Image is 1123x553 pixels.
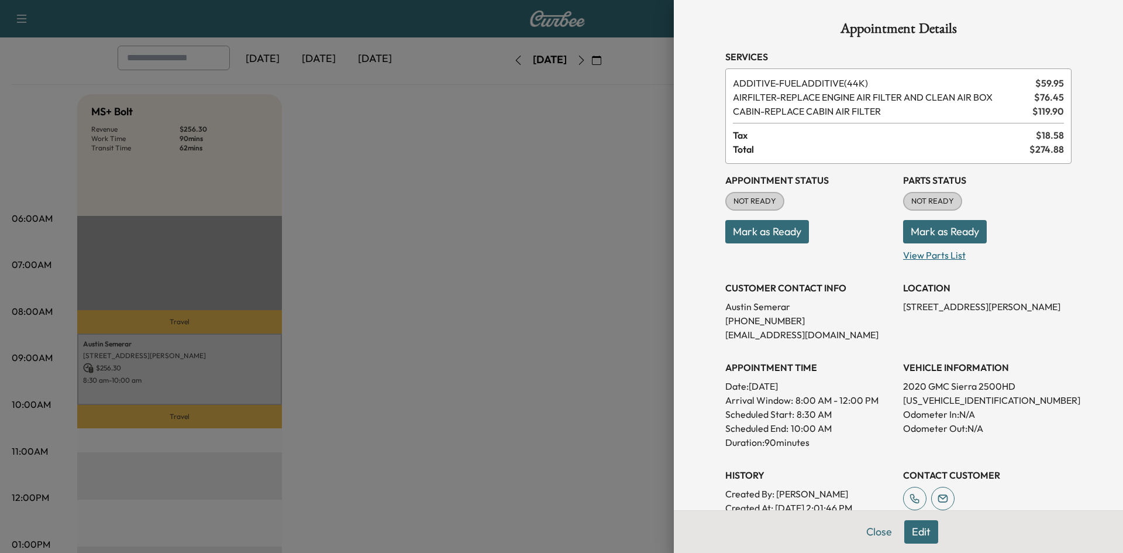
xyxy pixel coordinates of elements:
[733,76,1031,90] span: FUELADDITIVE(44K)
[791,421,832,435] p: 10:00 AM
[726,195,783,207] span: NOT READY
[1032,104,1064,118] span: $ 119.90
[725,314,894,328] p: [PHONE_NUMBER]
[903,360,1072,375] h3: VEHICLE INFORMATION
[903,407,1072,421] p: Odometer In: N/A
[1034,90,1064,104] span: $ 76.45
[725,421,788,435] p: Scheduled End:
[725,22,1072,40] h1: Appointment Details
[725,281,894,295] h3: CUSTOMER CONTACT INFO
[725,328,894,342] p: [EMAIL_ADDRESS][DOMAIN_NAME]
[725,360,894,375] h3: APPOINTMENT TIME
[903,220,987,243] button: Mark as Ready
[797,407,832,421] p: 8:30 AM
[903,379,1072,393] p: 2020 GMC Sierra 2500HD
[1036,128,1064,142] span: $ 18.58
[859,520,900,544] button: Close
[904,195,961,207] span: NOT READY
[903,173,1072,187] h3: Parts Status
[725,393,894,407] p: Arrival Window:
[1035,76,1064,90] span: $ 59.95
[725,379,894,393] p: Date: [DATE]
[725,220,809,243] button: Mark as Ready
[725,173,894,187] h3: Appointment Status
[903,421,1072,435] p: Odometer Out: N/A
[904,520,938,544] button: Edit
[903,243,1072,262] p: View Parts List
[1029,142,1064,156] span: $ 274.88
[725,50,1072,64] h3: Services
[733,104,1028,118] span: REPLACE CABIN AIR FILTER
[795,393,879,407] span: 8:00 AM - 12:00 PM
[725,501,894,515] p: Created At : [DATE] 2:01:46 PM
[733,128,1036,142] span: Tax
[733,142,1029,156] span: Total
[725,300,894,314] p: Austin Semerar
[725,407,794,421] p: Scheduled Start:
[733,90,1029,104] span: REPLACE ENGINE AIR FILTER AND CLEAN AIR BOX
[725,435,894,449] p: Duration: 90 minutes
[903,393,1072,407] p: [US_VEHICLE_IDENTIFICATION_NUMBER]
[725,487,894,501] p: Created By : [PERSON_NAME]
[903,300,1072,314] p: [STREET_ADDRESS][PERSON_NAME]
[903,281,1072,295] h3: LOCATION
[725,468,894,482] h3: History
[903,468,1072,482] h3: CONTACT CUSTOMER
